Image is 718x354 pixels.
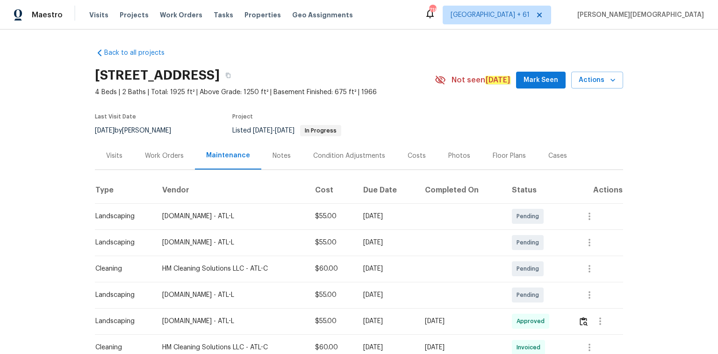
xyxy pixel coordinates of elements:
[160,10,202,20] span: Work Orders
[155,177,308,203] th: Vendor
[578,310,589,332] button: Review Icon
[363,238,410,247] div: [DATE]
[106,151,122,161] div: Visits
[315,238,348,247] div: $55.00
[275,127,294,134] span: [DATE]
[574,10,704,20] span: [PERSON_NAME][DEMOGRAPHIC_DATA]
[517,264,543,273] span: Pending
[363,212,410,221] div: [DATE]
[232,114,253,119] span: Project
[95,317,147,326] div: Landscaping
[244,10,281,20] span: Properties
[315,264,348,273] div: $60.00
[452,75,510,85] span: Not seen
[485,76,510,84] em: [DATE]
[308,177,356,203] th: Cost
[315,317,348,326] div: $55.00
[363,264,410,273] div: [DATE]
[408,151,426,161] div: Costs
[253,127,273,134] span: [DATE]
[451,10,530,20] span: [GEOGRAPHIC_DATA] + 61
[89,10,108,20] span: Visits
[162,264,300,273] div: HM Cleaning Solutions LLC - ATL-C
[95,127,115,134] span: [DATE]
[315,290,348,300] div: $55.00
[95,212,147,221] div: Landscaping
[145,151,184,161] div: Work Orders
[162,343,300,352] div: HM Cleaning Solutions LLC - ATL-C
[448,151,470,161] div: Photos
[120,10,149,20] span: Projects
[95,290,147,300] div: Landscaping
[95,238,147,247] div: Landscaping
[95,48,185,58] a: Back to all projects
[504,177,571,203] th: Status
[206,151,250,160] div: Maintenance
[315,212,348,221] div: $55.00
[363,317,410,326] div: [DATE]
[517,290,543,300] span: Pending
[579,74,616,86] span: Actions
[95,125,182,136] div: by [PERSON_NAME]
[548,151,567,161] div: Cases
[363,290,410,300] div: [DATE]
[162,317,300,326] div: [DOMAIN_NAME] - ATL-L
[425,317,497,326] div: [DATE]
[425,343,497,352] div: [DATE]
[232,127,341,134] span: Listed
[571,177,623,203] th: Actions
[524,74,558,86] span: Mark Seen
[95,177,155,203] th: Type
[517,212,543,221] span: Pending
[313,151,385,161] div: Condition Adjustments
[95,343,147,352] div: Cleaning
[253,127,294,134] span: -
[571,72,623,89] button: Actions
[517,238,543,247] span: Pending
[580,317,588,326] img: Review Icon
[95,114,136,119] span: Last Visit Date
[493,151,526,161] div: Floor Plans
[517,343,544,352] span: Invoiced
[363,343,410,352] div: [DATE]
[356,177,417,203] th: Due Date
[417,177,504,203] th: Completed On
[301,128,340,133] span: In Progress
[32,10,63,20] span: Maestro
[516,72,566,89] button: Mark Seen
[95,264,147,273] div: Cleaning
[95,71,220,80] h2: [STREET_ADDRESS]
[315,343,348,352] div: $60.00
[162,290,300,300] div: [DOMAIN_NAME] - ATL-L
[429,6,436,15] div: 718
[95,88,435,97] span: 4 Beds | 2 Baths | Total: 1925 ft² | Above Grade: 1250 ft² | Basement Finished: 675 ft² | 1966
[517,317,548,326] span: Approved
[214,12,233,18] span: Tasks
[162,238,300,247] div: [DOMAIN_NAME] - ATL-L
[162,212,300,221] div: [DOMAIN_NAME] - ATL-L
[273,151,291,161] div: Notes
[292,10,353,20] span: Geo Assignments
